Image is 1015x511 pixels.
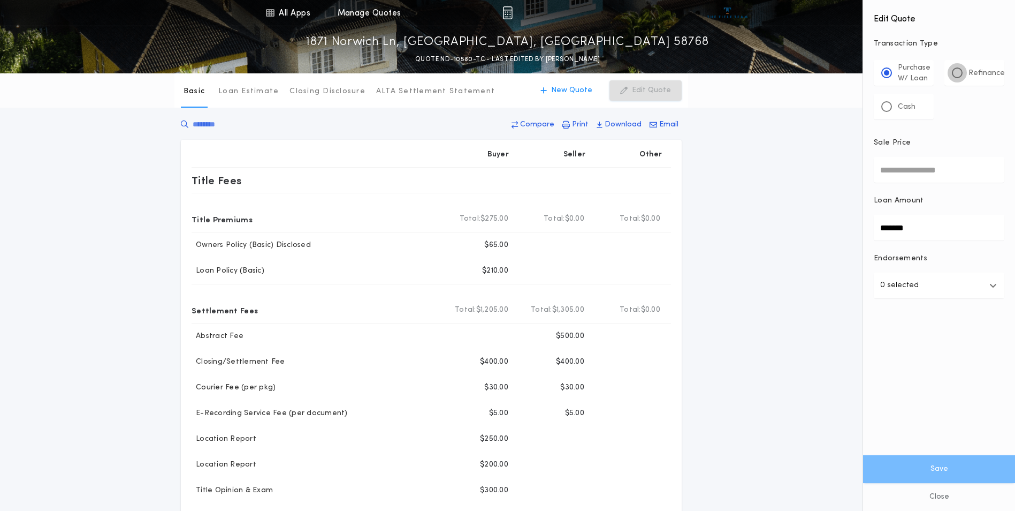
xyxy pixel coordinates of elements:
p: Refinance [968,68,1005,79]
p: Title Fees [192,172,242,189]
p: E-Recording Service Fee (per document) [192,408,348,419]
button: Download [593,115,645,134]
button: Compare [508,115,558,134]
b: Total: [620,214,641,224]
p: Other [640,149,662,160]
p: $500.00 [556,331,584,342]
span: $0.00 [641,305,660,315]
p: QUOTE ND-10580-TC - LAST EDITED BY [PERSON_NAME] [415,54,600,65]
span: $1,305.00 [552,305,584,315]
p: $5.00 [565,408,584,419]
button: Email [646,115,682,134]
span: $0.00 [565,214,584,224]
p: $210.00 [482,266,508,276]
p: Endorsements [874,253,1004,264]
p: Transaction Type [874,39,1004,49]
p: Closing/Settlement Fee [192,357,285,367]
p: Print [572,119,589,130]
p: $5.00 [489,408,508,419]
input: Loan Amount [874,215,1004,241]
p: ALTA Settlement Statement [376,86,495,97]
p: $250.00 [480,434,508,445]
p: Download [605,119,642,130]
button: Edit Quote [609,80,682,101]
p: New Quote [551,85,592,96]
p: Location Report [192,460,256,470]
img: img [502,6,513,19]
p: Abstract Fee [192,331,243,342]
p: Title Premiums [192,211,253,228]
p: Basic [184,86,205,97]
p: Courier Fee (per pkg) [192,382,276,393]
p: Seller [563,149,586,160]
p: $400.00 [480,357,508,367]
p: $400.00 [556,357,584,367]
p: Title Opinion & Exam [192,485,273,496]
button: New Quote [530,80,603,101]
p: Buyer [487,149,509,160]
p: Email [659,119,678,130]
p: Loan Amount [874,196,924,206]
input: Sale Price [874,157,1004,183]
p: Edit Quote [632,85,671,96]
span: $275.00 [480,214,508,224]
p: Compare [520,119,554,130]
h4: Edit Quote [874,6,1004,26]
b: Total: [455,305,476,315]
p: Loan Estimate [218,86,279,97]
b: Total: [460,214,481,224]
p: Closing Disclosure [289,86,365,97]
p: Settlement Fees [192,302,258,319]
span: $1,205.00 [476,305,508,315]
button: Save [863,455,1015,483]
p: $30.00 [560,382,584,393]
p: Purchase W/ Loan [898,63,930,84]
p: 1871 Norwich Ln, [GEOGRAPHIC_DATA], [GEOGRAPHIC_DATA] 58768 [306,34,709,51]
button: Print [559,115,592,134]
p: Cash [898,102,915,112]
p: Location Report [192,434,256,445]
button: Close [863,483,1015,511]
p: Sale Price [874,138,911,148]
p: Owners Policy (Basic) Disclosed [192,240,311,251]
img: vs-icon [707,7,747,18]
p: $30.00 [484,382,508,393]
p: 0 selected [880,279,919,292]
p: Loan Policy (Basic) [192,266,264,276]
b: Total: [620,305,641,315]
b: Total: [531,305,552,315]
b: Total: [544,214,565,224]
p: $300.00 [480,485,508,496]
button: 0 selected [874,273,1004,298]
span: $0.00 [641,214,660,224]
p: $200.00 [480,460,508,470]
p: $65.00 [484,240,508,251]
